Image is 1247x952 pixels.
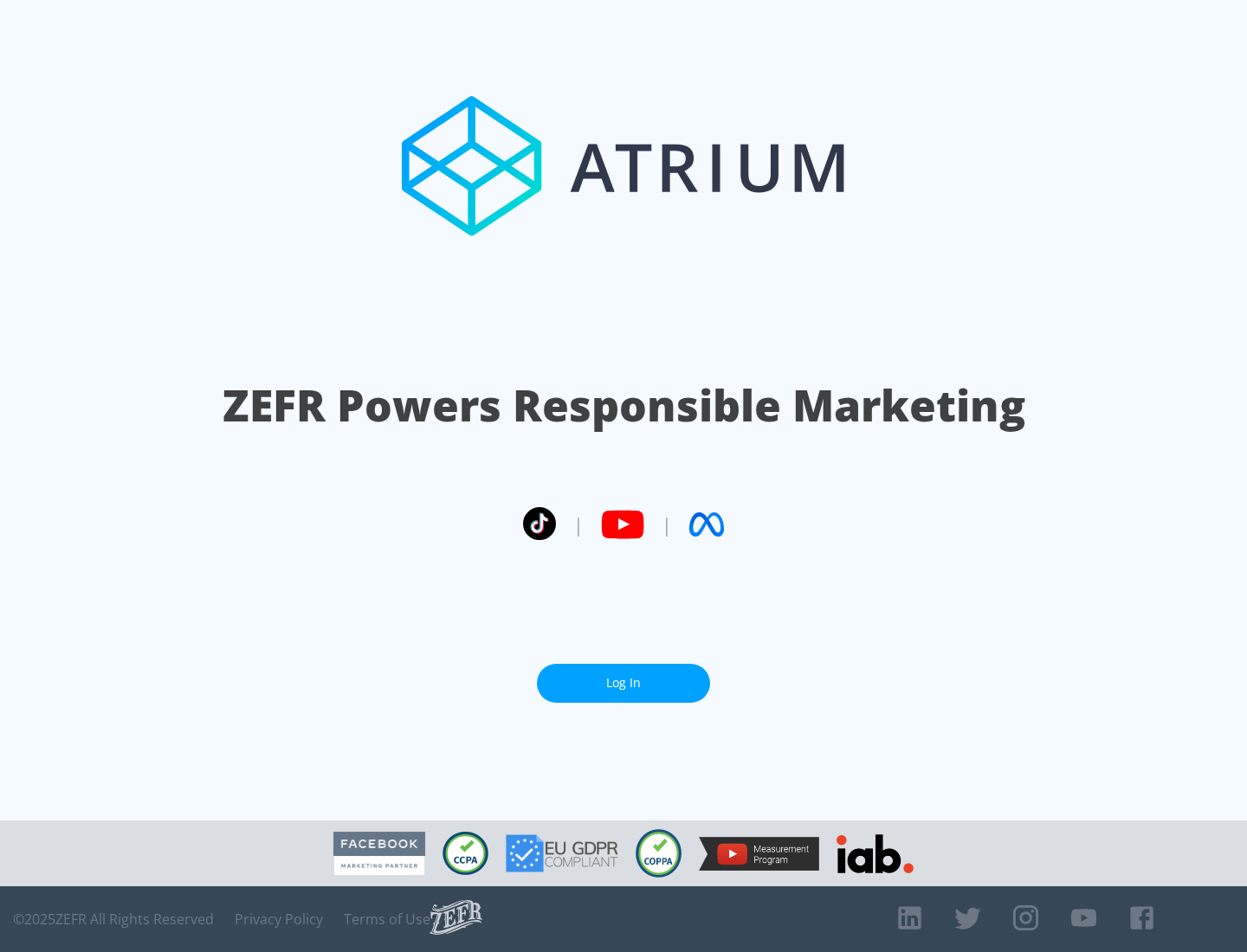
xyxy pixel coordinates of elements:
img: IAB [837,834,914,873]
a: Terms of Use [344,910,430,928]
h1: ZEFR Powers Responsible Marketing [223,376,1025,435]
span: | [573,511,584,537]
img: Facebook Marketing Partner [333,832,425,876]
img: CCPA Compliant [443,832,488,875]
a: Log In [537,664,710,703]
a: Privacy Policy [235,910,323,928]
span: © 2025 ZEFR All Rights Reserved [13,910,214,928]
img: COPPA Compliant [636,829,682,878]
img: YouTube Measurement Program [699,837,819,871]
img: GDPR Compliant [506,834,618,872]
span: | [662,511,672,537]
